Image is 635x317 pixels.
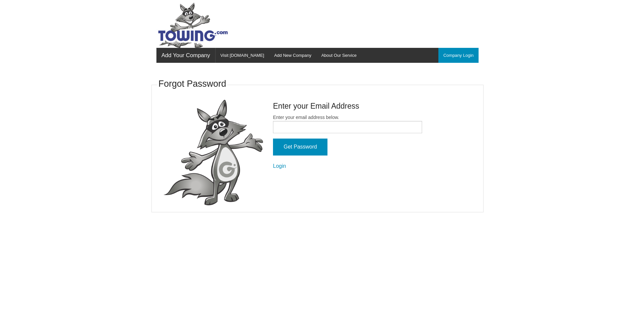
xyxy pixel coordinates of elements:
input: Enter your email address below. [273,121,422,133]
a: Visit [DOMAIN_NAME] [216,48,269,63]
img: Towing.com Logo [156,3,229,48]
a: Company Login [438,48,479,63]
a: Add Your Company [156,48,215,63]
h3: Forgot Password [158,78,226,90]
img: fox-Presenting.png [163,100,263,206]
label: Enter your email address below. [273,114,422,133]
h4: Enter your Email Address [273,101,422,111]
a: About Our Service [316,48,361,63]
a: Add New Company [269,48,316,63]
input: Get Password [273,139,327,156]
a: Login [273,163,286,169]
